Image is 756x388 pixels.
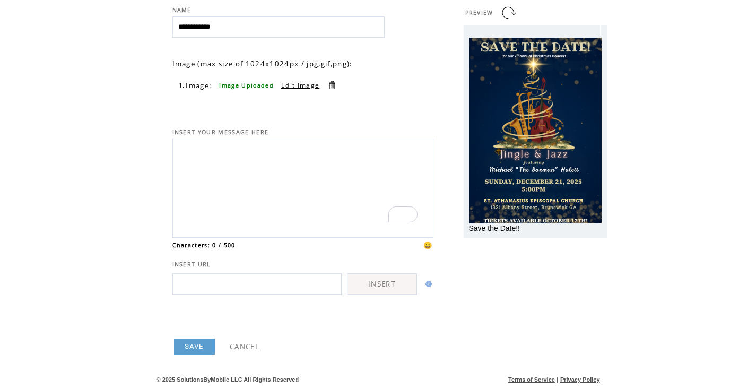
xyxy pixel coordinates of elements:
[172,59,353,68] span: Image (max size of 1024x1024px / jpg,gif,png):
[560,376,600,383] a: Privacy Policy
[423,240,433,250] span: 😀
[281,81,319,90] a: Edit Image
[508,376,555,383] a: Terms of Service
[157,376,299,383] span: © 2025 SolutionsByMobile LLC All Rights Reserved
[219,82,274,89] span: Image Uploaded
[230,342,259,351] a: CANCEL
[469,224,520,232] span: Save the Date!!
[174,339,215,355] a: SAVE
[179,82,185,89] span: 1.
[347,273,417,295] a: INSERT
[557,376,558,383] span: |
[465,9,493,16] span: PREVIEW
[172,128,269,136] span: INSERT YOUR MESSAGE HERE
[422,281,432,287] img: help.gif
[178,142,428,232] textarea: To enrich screen reader interactions, please activate Accessibility in Grammarly extension settings
[172,6,192,14] span: NAME
[327,80,337,90] a: Delete this item
[172,261,211,268] span: INSERT URL
[172,242,236,249] span: Characters: 0 / 500
[186,81,212,90] span: Image:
